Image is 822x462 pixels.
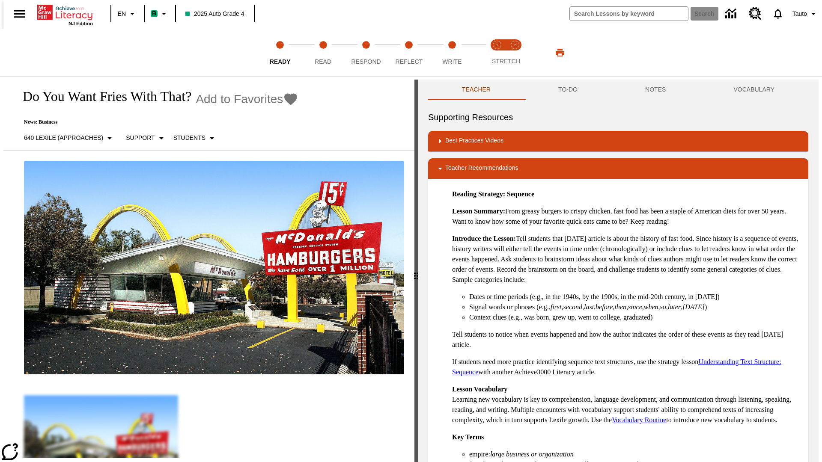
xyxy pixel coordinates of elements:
em: last [584,303,594,311]
text: 2 [514,43,516,47]
button: Stretch Read step 1 of 2 [485,29,509,76]
div: Instructional Panel Tabs [428,80,808,100]
button: Read step 2 of 5 [298,29,348,76]
span: Add to Favorites [196,92,283,106]
button: Teacher [428,80,524,100]
em: first [551,303,562,311]
strong: Introduce the Lesson: [452,235,516,242]
strong: Lesson Summary: [452,207,505,215]
a: Understanding Text Structure: Sequence [452,358,781,376]
button: Stretch Respond step 2 of 2 [503,29,527,76]
strong: Sequence [507,190,534,198]
button: NOTES [611,80,700,100]
button: Write step 5 of 5 [427,29,477,76]
em: large business or organization [490,450,574,458]
span: Tauto [792,9,807,18]
a: Notifications [767,3,789,25]
strong: Key Terms [452,433,484,441]
button: Add to Favorites - Do You Want Fries With That? [196,92,298,107]
p: Learning new vocabulary is key to comprehension, language development, and communication through ... [452,384,801,425]
a: Data Center [720,2,744,26]
h6: Supporting Resources [428,110,808,124]
button: Profile/Settings [789,6,822,21]
p: Support [126,133,155,142]
li: Signal words or phrases (e.g., , , , , , , , , , ) [469,302,801,312]
span: NJ Edition [68,21,93,26]
button: Language: EN, Select a language [114,6,141,21]
em: when [644,303,658,311]
span: Read [315,58,331,65]
button: Scaffolds, Support [122,130,170,146]
p: Teacher Recommendations [445,163,518,174]
li: Context clues (e.g., was born, grew up, went to college, graduated) [469,312,801,323]
em: so [660,303,666,311]
p: Best Practices Videos [445,136,503,146]
p: News: Business [14,119,298,125]
button: Reflect step 4 of 5 [384,29,434,76]
p: Tell students to notice when events happened and how the author indicates the order of these even... [452,329,801,350]
button: VOCABULARY [700,80,808,100]
h1: Do You Want Fries With That? [14,89,191,104]
strong: Lesson Vocabulary [452,385,507,393]
span: STRETCH [492,58,520,65]
p: Students [173,133,205,142]
p: 640 Lexile (Approaches) [24,133,103,142]
p: If students need more practice identifying sequence text structures, use the strategy lesson with... [452,357,801,377]
span: EN [118,9,126,18]
div: Press Enter or Spacebar and then press right and left arrow keys to move the slider [414,80,418,462]
em: second [563,303,582,311]
p: From greasy burgers to crispy chicken, fast food has been a staple of American diets for over 50 ... [452,206,801,227]
div: reading [3,80,414,458]
div: Home [37,3,93,26]
li: Dates or time periods (e.g., in the 1940s, by the 1900s, in the mid-20th century, in [DATE]) [469,292,801,302]
em: before [596,303,613,311]
em: later [668,303,681,311]
img: One of the first McDonald's stores, with the iconic red sign and golden arches. [24,161,404,375]
span: Respond [351,58,381,65]
em: [DATE] [682,303,705,311]
div: Teacher Recommendations [428,158,808,179]
button: Select Student [170,130,220,146]
button: Open side menu [7,1,32,27]
button: Select Lexile, 640 Lexile (Approaches) [21,130,118,146]
button: Boost Class color is mint green. Change class color [147,6,173,21]
span: Ready [270,58,291,65]
em: then [614,303,626,311]
text: 1 [496,43,498,47]
p: Tell students that [DATE] article is about the history of fast food. Since history is a sequence ... [452,234,801,285]
span: B [152,8,156,19]
em: since [628,303,642,311]
span: Write [442,58,462,65]
a: Resource Center, Will open in new tab [744,2,767,25]
button: Print [546,45,574,60]
button: Respond step 3 of 5 [341,29,391,76]
a: Vocabulary Routine [612,416,666,423]
div: Best Practices Videos [428,131,808,151]
div: activity [418,80,819,462]
span: Reflect [396,58,423,65]
input: search field [570,7,688,21]
span: 2025 Auto Grade 4 [185,9,244,18]
button: TO-DO [524,80,611,100]
li: empire: [469,449,801,459]
button: Ready step 1 of 5 [255,29,305,76]
strong: Reading Strategy: [452,190,505,198]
